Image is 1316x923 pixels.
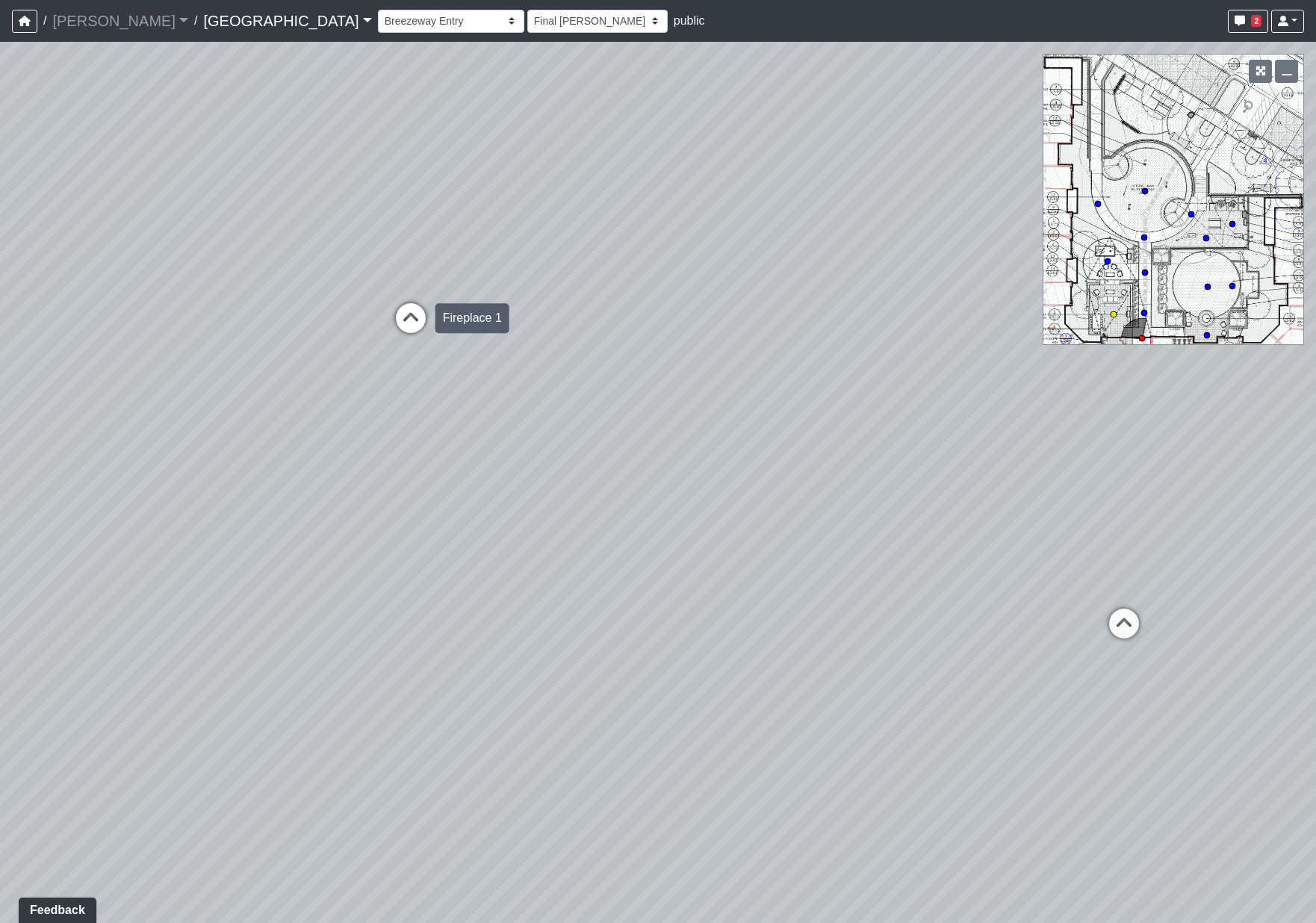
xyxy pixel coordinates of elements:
div: Fireplace 1 [435,303,509,333]
a: [GEOGRAPHIC_DATA] [203,6,371,36]
span: 2 [1251,15,1261,27]
span: public [674,14,705,27]
a: [PERSON_NAME] [52,6,188,36]
span: / [37,6,52,36]
button: 2 [1228,10,1268,33]
span: / [188,6,203,36]
iframe: Ybug feedback widget [11,893,99,923]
